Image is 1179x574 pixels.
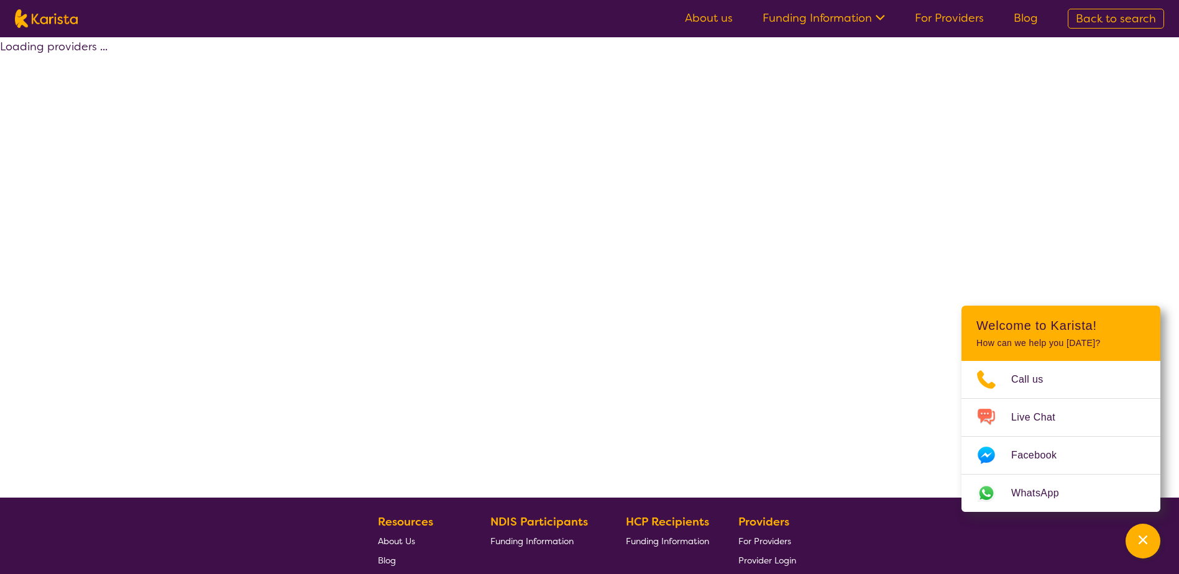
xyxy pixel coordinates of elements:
button: Channel Menu [1126,524,1160,558]
span: Funding Information [626,535,709,547]
a: Back to search [1068,9,1164,29]
p: How can we help you [DATE]? [976,338,1145,348]
a: Web link opens in a new tab. [961,475,1160,512]
a: About us [685,11,733,25]
b: NDIS Participants [490,514,588,529]
b: Resources [378,514,433,529]
span: Provider Login [738,555,796,566]
a: Funding Information [626,531,709,550]
span: For Providers [738,535,791,547]
h2: Welcome to Karista! [976,318,1145,333]
span: Live Chat [1011,408,1070,427]
img: Karista logo [15,9,78,28]
a: For Providers [738,531,796,550]
span: Back to search [1076,11,1156,26]
ul: Choose channel [961,361,1160,512]
a: Funding Information [490,531,597,550]
span: About Us [378,535,415,547]
span: Funding Information [490,535,574,547]
a: For Providers [915,11,984,25]
a: Blog [378,550,461,570]
div: Channel Menu [961,306,1160,512]
span: WhatsApp [1011,484,1074,503]
span: Blog [378,555,396,566]
a: Funding Information [763,11,885,25]
a: Provider Login [738,550,796,570]
a: About Us [378,531,461,550]
span: Facebook [1011,446,1071,465]
span: Call us [1011,370,1058,389]
a: Blog [1014,11,1038,25]
b: HCP Recipients [626,514,709,529]
b: Providers [738,514,789,529]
